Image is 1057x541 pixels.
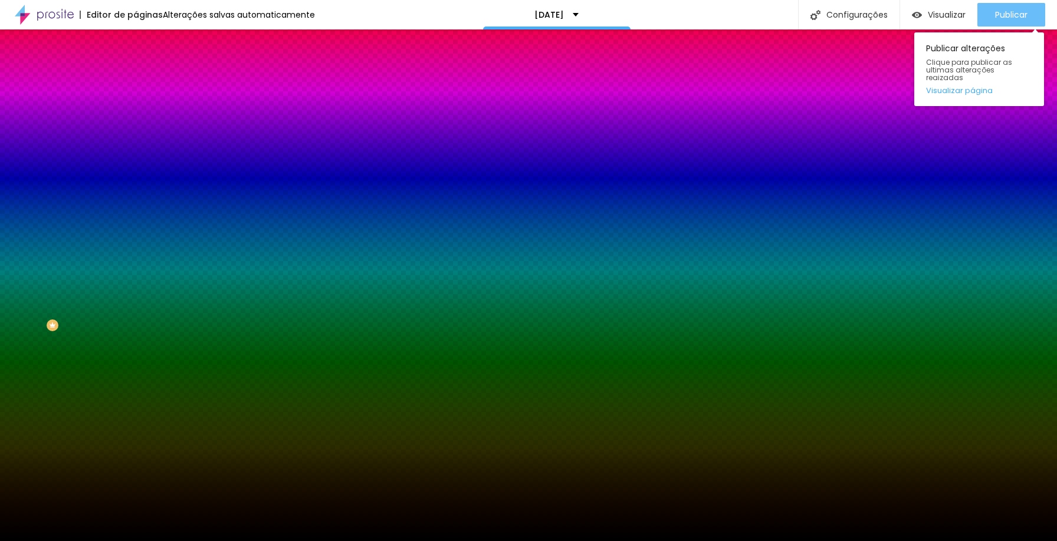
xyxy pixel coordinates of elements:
[163,11,315,19] div: Alterações salvas automaticamente
[914,32,1044,106] div: Publicar alterações
[926,58,1032,82] span: Clique para publicar as ultimas alterações reaizadas
[928,10,966,19] span: Visualizar
[977,3,1045,27] button: Publicar
[810,10,820,20] img: Icone
[534,11,564,19] p: [DATE]
[80,11,163,19] div: Editor de páginas
[995,10,1028,19] span: Publicar
[926,87,1032,94] a: Visualizar página
[900,3,977,27] button: Visualizar
[912,10,922,20] img: view-1.svg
